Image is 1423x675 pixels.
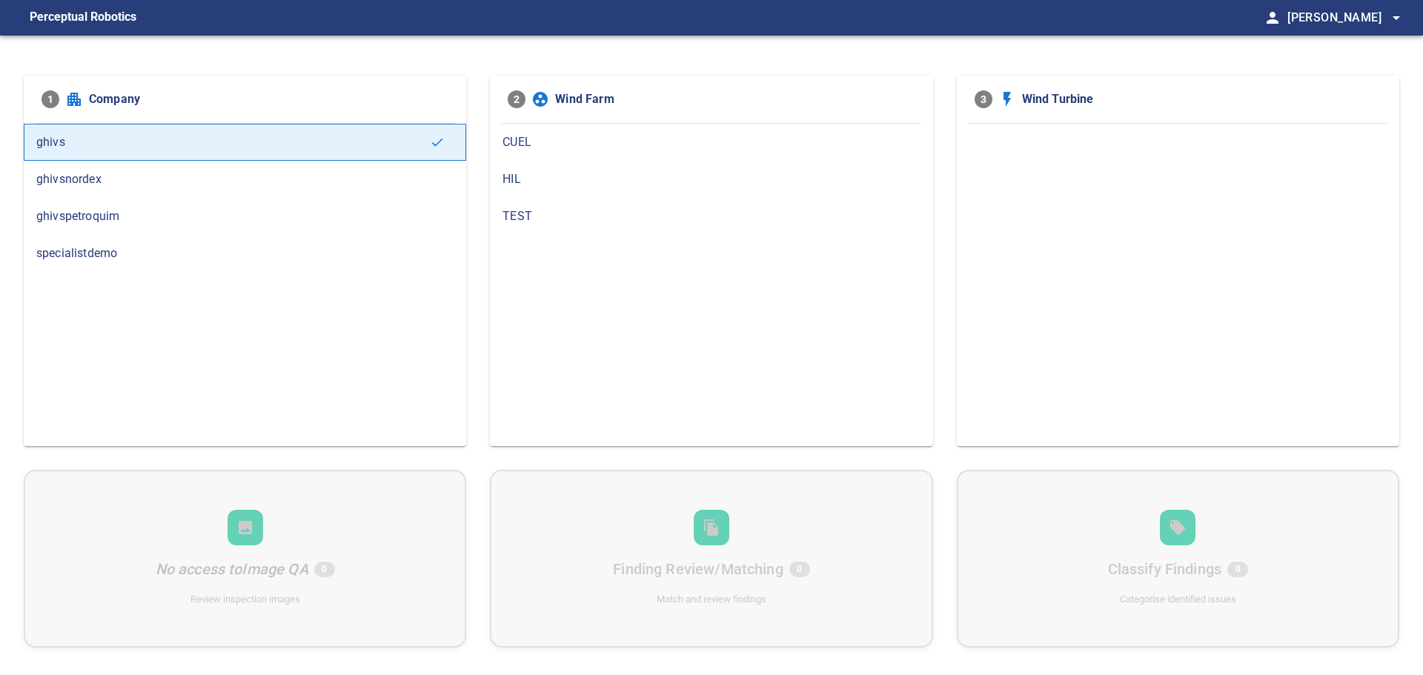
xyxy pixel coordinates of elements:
span: CUEL [502,133,920,151]
div: ghivspetroquim [24,198,466,235]
span: HIL [502,170,920,188]
div: ghivs [24,124,466,161]
button: [PERSON_NAME] [1281,3,1405,33]
div: CUEL [490,124,932,161]
span: Wind Turbine [1022,90,1381,108]
figcaption: Perceptual Robotics [30,6,136,30]
span: ghivsnordex [36,170,454,188]
span: person [1264,9,1281,27]
span: Company [89,90,448,108]
span: 3 [975,90,992,108]
span: 1 [42,90,59,108]
span: ghivspetroquim [36,207,454,225]
div: ghivsnordex [24,161,466,198]
span: specialistdemo [36,245,454,262]
span: TEST [502,207,920,225]
span: [PERSON_NAME] [1287,7,1405,28]
div: TEST [490,198,932,235]
span: 2 [508,90,525,108]
span: arrow_drop_down [1387,9,1405,27]
span: Wind Farm [555,90,915,108]
div: specialistdemo [24,235,466,272]
div: HIL [490,161,932,198]
span: ghivs [36,133,430,151]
